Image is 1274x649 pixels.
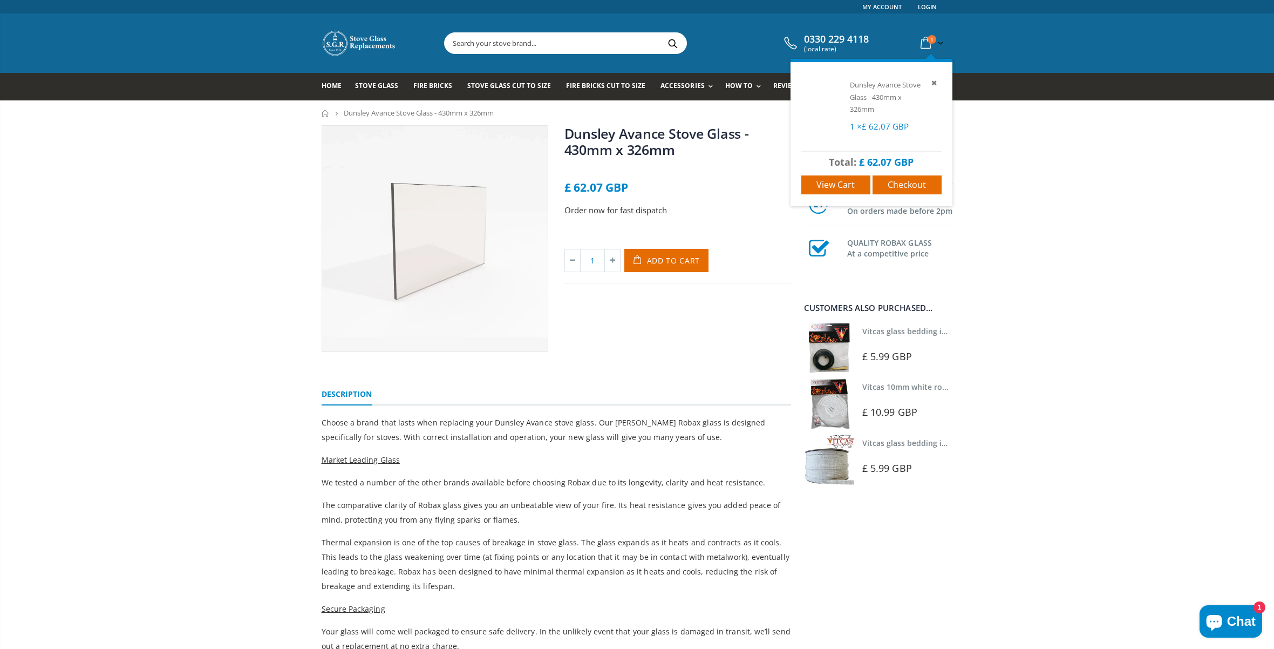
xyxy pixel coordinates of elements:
[624,249,709,272] button: Add to Cart
[829,156,856,168] span: Total:
[322,604,385,614] span: Secure Packaging
[467,73,559,100] a: Stove Glass Cut To Size
[445,33,807,53] input: Search your stove brand...
[862,438,1092,448] a: Vitcas glass bedding in tape - 2mm x 15mm x 2 meters (White)
[804,323,854,373] img: Vitcas stove glass bedding in tape
[322,81,342,90] span: Home
[916,32,945,53] a: 1
[804,378,854,429] img: Vitcas white rope, glue and gloves kit 10mm
[322,110,330,117] a: Home
[467,81,551,90] span: Stove Glass Cut To Size
[322,455,400,465] span: Market Leading Glass
[816,179,855,191] span: View cart
[647,255,700,266] span: Add to Cart
[322,477,765,488] span: We tested a number of the other brands available before choosing Robax due to its longevity, clar...
[413,73,460,100] a: Fire Bricks
[661,33,685,53] button: Search
[660,81,704,90] span: Accessories
[1196,605,1265,640] inbox-online-store-chat: Shopify online store chat
[773,73,810,100] a: Reviews
[322,537,789,591] span: Thermal expansion is one of the top causes of breakage in stove glass. The glass expands as it he...
[862,462,912,475] span: £ 5.99 GBP
[413,81,452,90] span: Fire Bricks
[725,81,753,90] span: How To
[862,326,1064,336] a: Vitcas glass bedding in tape - 2mm x 10mm x 2 meters
[781,33,869,53] a: 0330 229 4118 (local rate)
[564,204,791,217] p: Order now for fast dispatch
[773,81,802,90] span: Reviews
[564,124,749,159] a: Dunsley Avance Stove Glass - 430mm x 326mm
[873,175,942,194] a: Checkout
[344,108,494,118] span: Dunsley Avance Stove Glass - 430mm x 326mm
[355,73,406,100] a: Stove Glass
[862,350,912,363] span: £ 5.99 GBP
[355,81,398,90] span: Stove Glass
[322,73,350,100] a: Home
[804,33,869,45] span: 0330 229 4118
[862,121,909,132] span: £ 62.07 GBP
[804,435,854,485] img: Vitcas stove glass bedding in tape
[929,77,942,89] a: Remove item
[322,126,548,351] img: Rectangularstoveglass_wider_71bbeeb0-7395-4f51-b6b0-9a62a27c2aa9_800x_crop_center.webp
[322,500,781,525] span: The comparative clarity of Robax glass gives you an unbeatable view of your fire. Its heat resist...
[801,175,870,194] a: View cart
[322,417,766,442] span: Choose a brand that lasts when replacing your Dunsley Avance stove glass. Our [PERSON_NAME] Robax...
[322,384,372,405] a: Description
[862,405,917,418] span: £ 10.99 GBP
[862,382,1074,392] a: Vitcas 10mm white rope kit - includes rope seal and glue!
[804,304,953,312] div: Customers also purchased...
[566,81,645,90] span: Fire Bricks Cut To Size
[859,156,914,168] span: £ 62.07 GBP
[566,73,653,100] a: Fire Bricks Cut To Size
[847,235,953,259] h3: QUALITY ROBAX GLASS At a competitive price
[564,180,628,195] span: £ 62.07 GBP
[888,179,926,191] span: Checkout
[928,35,936,44] span: 1
[660,73,718,100] a: Accessories
[850,80,921,114] a: Dunsley Avance Stove Glass - 430mm x 326mm
[850,121,909,132] span: 1 ×
[725,73,766,100] a: How To
[322,30,397,57] img: Stove Glass Replacement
